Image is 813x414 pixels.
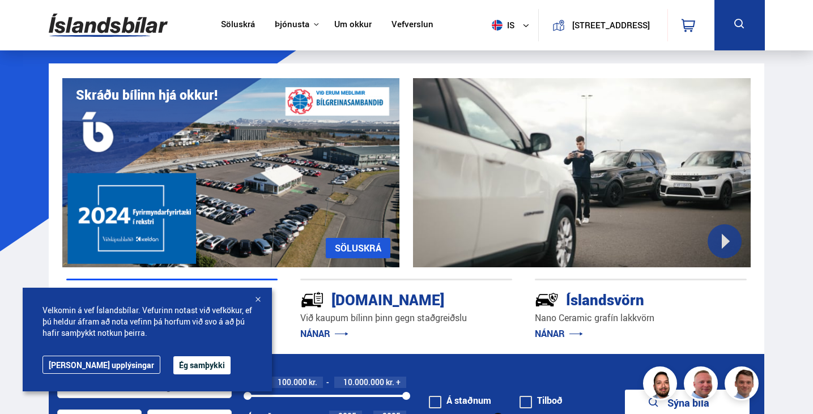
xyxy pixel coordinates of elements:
a: NÁNAR [535,327,583,340]
p: Við kaupum bílinn þinn gegn staðgreiðslu [300,311,512,325]
img: svg+xml;base64,PHN2ZyB4bWxucz0iaHR0cDovL3d3dy53My5vcmcvMjAwMC9zdmciIHdpZHRoPSI1MTIiIGhlaWdodD0iNT... [492,20,503,31]
label: Tilboð [520,396,563,405]
h1: Skráðu bílinn hjá okkur! [76,87,218,103]
img: siFngHWaQ9KaOqBr.png [686,368,720,402]
button: [STREET_ADDRESS] [569,20,653,30]
a: NÁNAR [300,327,348,340]
label: Á staðnum [429,396,491,405]
img: eKx6w-_Home_640_.png [62,78,400,267]
span: kr. [309,378,317,387]
p: Nano Ceramic grafín lakkvörn [535,311,747,325]
button: is [487,8,538,42]
img: nhp88E3Fdnt1Opn2.png [645,368,679,402]
div: Íslandsvörn [535,289,706,309]
button: Þjónusta [275,19,309,30]
span: 100.000 [278,377,307,387]
span: Velkomin á vef Íslandsbílar. Vefurinn notast við vefkökur, ef þú heldur áfram að nota vefinn þá h... [42,305,252,339]
span: + [396,378,401,387]
button: Ég samþykki [173,356,231,374]
div: [DOMAIN_NAME] [300,289,472,309]
a: Um okkur [334,19,372,31]
a: Vefverslun [391,19,433,31]
img: -Svtn6bYgwAsiwNX.svg [535,288,559,311]
span: kr. [386,378,394,387]
a: SÖLUSKRÁ [326,238,390,258]
span: is [487,20,516,31]
img: FbJEzSuNWCJXmdc-.webp [726,368,760,402]
img: G0Ugv5HjCgRt.svg [49,7,168,44]
a: [PERSON_NAME] upplýsingar [42,356,160,374]
img: tr5P-W3DuiFaO7aO.svg [300,288,324,311]
span: 10.000.000 [343,377,384,387]
a: Söluskrá [221,19,255,31]
a: [STREET_ADDRESS] [545,9,661,41]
